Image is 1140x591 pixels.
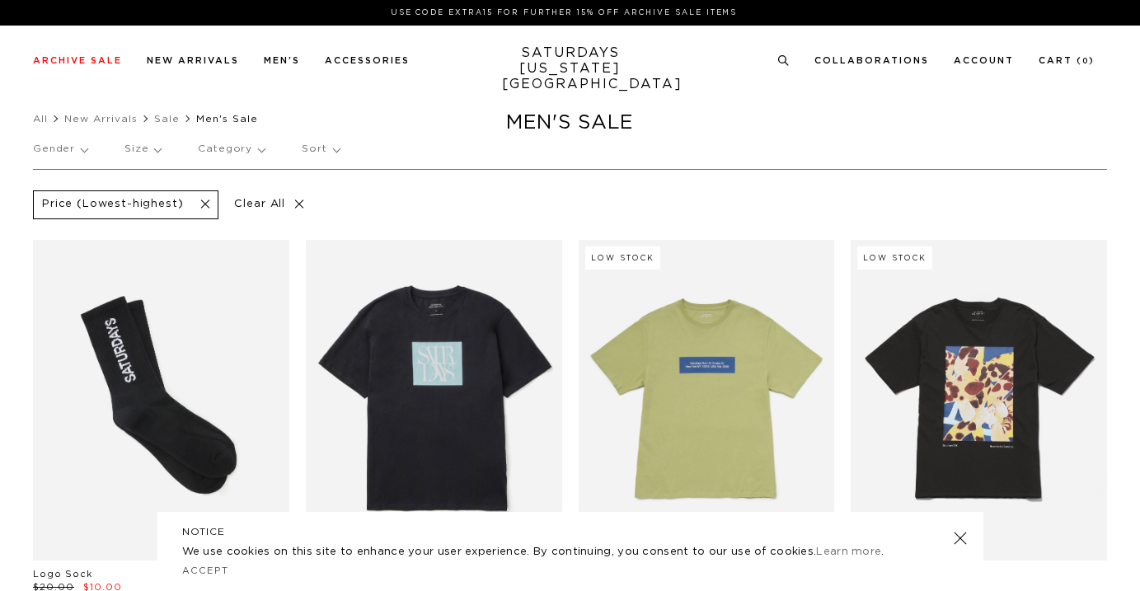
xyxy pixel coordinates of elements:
div: Low Stock [857,246,932,270]
p: Price (Lowest-highest) [42,198,183,212]
a: New Arrivals [147,56,239,65]
a: New Arrivals [64,114,138,124]
p: Category [198,130,265,168]
p: Size [124,130,161,168]
h5: NOTICE [182,524,959,539]
p: Use Code EXTRA15 for Further 15% Off Archive Sale Items [40,7,1088,19]
a: Account [954,56,1014,65]
span: Men's Sale [196,114,258,124]
a: Logo Sock [33,570,92,579]
small: 0 [1082,58,1089,65]
p: Gender [33,130,87,168]
a: Accept [182,566,230,575]
a: Archive Sale [33,56,122,65]
p: Clear All [227,190,312,219]
a: Learn more [816,546,881,557]
a: All [33,114,48,124]
a: Sale [154,114,180,124]
p: We use cookies on this site to enhance your user experience. By continuing, you consent to our us... [182,544,900,561]
p: Sort [302,130,339,168]
a: SATURDAYS[US_STATE][GEOGRAPHIC_DATA] [502,45,638,92]
a: Accessories [325,56,410,65]
a: Cart (0) [1039,56,1095,65]
a: Men's [264,56,300,65]
a: Collaborations [814,56,929,65]
div: Low Stock [585,246,660,270]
